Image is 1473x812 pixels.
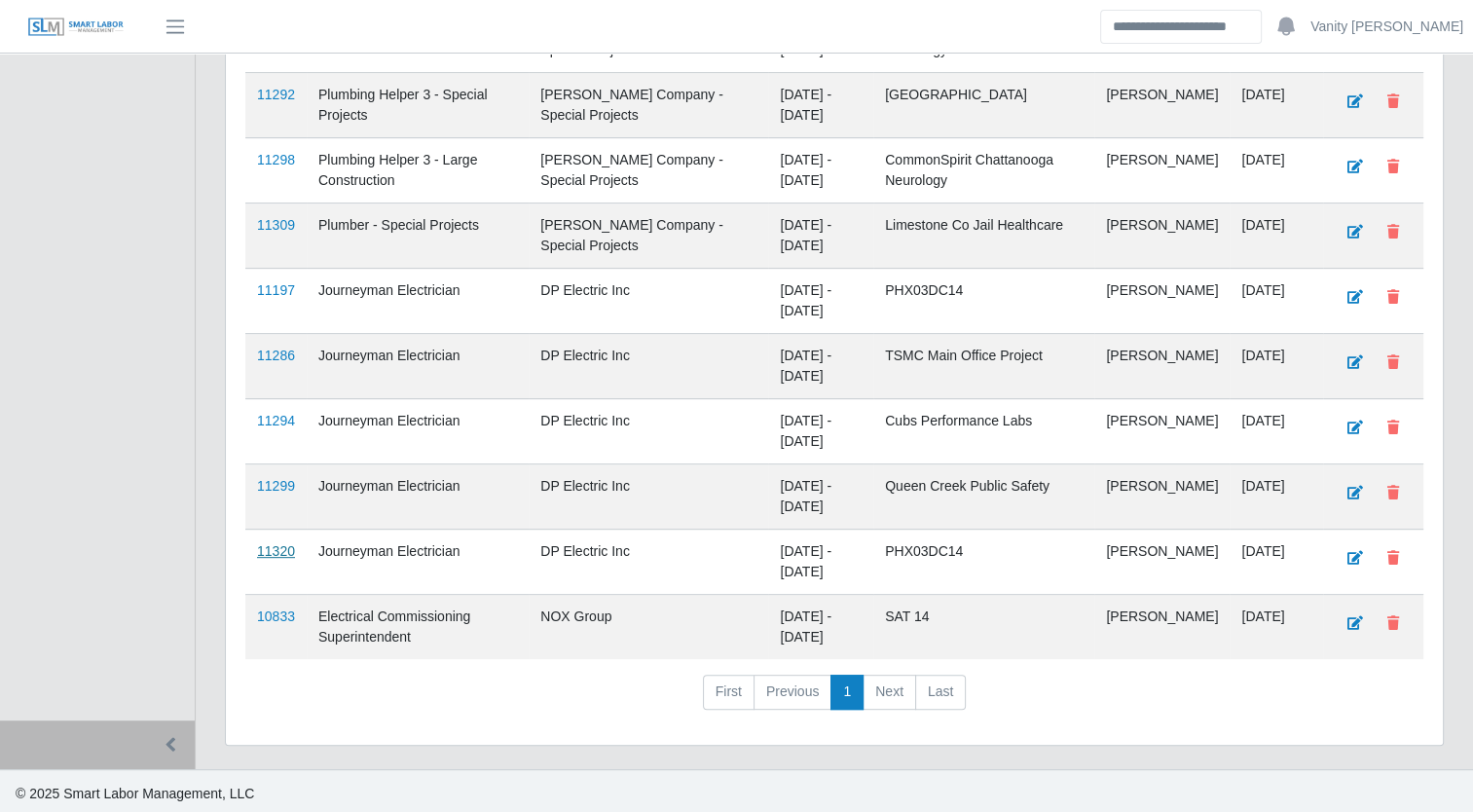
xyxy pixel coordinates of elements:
[257,87,295,102] a: 11292
[257,543,295,559] a: 11320
[873,73,1094,138] td: [GEOGRAPHIC_DATA]
[307,73,529,138] td: Plumbing Helper 3 - Special Projects
[768,203,873,269] td: [DATE] - [DATE]
[529,203,768,269] td: [PERSON_NAME] Company - Special Projects
[1230,399,1323,464] td: [DATE]
[1310,17,1463,37] a: Vanity [PERSON_NAME]
[1094,464,1230,530] td: [PERSON_NAME]
[257,413,295,428] a: 11294
[1230,269,1323,334] td: [DATE]
[257,152,295,167] a: 11298
[873,399,1094,464] td: Cubs Performance Labs
[529,334,768,399] td: DP Electric Inc
[1230,530,1323,595] td: [DATE]
[529,138,768,203] td: [PERSON_NAME] Company - Special Projects
[873,530,1094,595] td: PHX03DC14
[1094,269,1230,334] td: [PERSON_NAME]
[1100,10,1262,44] input: Search
[1094,138,1230,203] td: [PERSON_NAME]
[873,138,1094,203] td: CommonSpirit Chattanooga Neurology
[257,217,295,233] a: 11309
[873,595,1094,660] td: SAT 14
[1230,464,1323,530] td: [DATE]
[529,530,768,595] td: DP Electric Inc
[307,334,529,399] td: Journeyman Electrician
[873,464,1094,530] td: Queen Creek Public Safety
[257,478,295,494] a: 11299
[873,203,1094,269] td: Limestone Co Jail Healthcare
[529,73,768,138] td: [PERSON_NAME] Company - Special Projects
[768,138,873,203] td: [DATE] - [DATE]
[1230,138,1323,203] td: [DATE]
[768,334,873,399] td: [DATE] - [DATE]
[1230,73,1323,138] td: [DATE]
[873,269,1094,334] td: PHX03DC14
[768,269,873,334] td: [DATE] - [DATE]
[1230,203,1323,269] td: [DATE]
[768,399,873,464] td: [DATE] - [DATE]
[529,269,768,334] td: DP Electric Inc
[257,348,295,363] a: 11286
[307,203,529,269] td: Plumber - Special Projects
[245,675,1423,725] nav: pagination
[16,786,254,801] span: © 2025 Smart Labor Management, LLC
[768,595,873,660] td: [DATE] - [DATE]
[1094,530,1230,595] td: [PERSON_NAME]
[768,464,873,530] td: [DATE] - [DATE]
[257,609,295,624] a: 10833
[768,530,873,595] td: [DATE] - [DATE]
[257,282,295,298] a: 11197
[1094,203,1230,269] td: [PERSON_NAME]
[873,334,1094,399] td: TSMC Main Office Project
[1230,334,1323,399] td: [DATE]
[307,399,529,464] td: Journeyman Electrician
[1094,399,1230,464] td: [PERSON_NAME]
[529,595,768,660] td: NOX Group
[1094,334,1230,399] td: [PERSON_NAME]
[307,138,529,203] td: Plumbing Helper 3 - Large Construction
[27,17,125,38] img: SLM Logo
[1094,595,1230,660] td: [PERSON_NAME]
[307,530,529,595] td: Journeyman Electrician
[768,73,873,138] td: [DATE] - [DATE]
[1094,73,1230,138] td: [PERSON_NAME]
[529,464,768,530] td: DP Electric Inc
[830,675,864,710] a: 1
[307,269,529,334] td: Journeyman Electrician
[529,399,768,464] td: DP Electric Inc
[307,595,529,660] td: Electrical Commissioning Superintendent
[307,464,529,530] td: Journeyman Electrician
[1230,595,1323,660] td: [DATE]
